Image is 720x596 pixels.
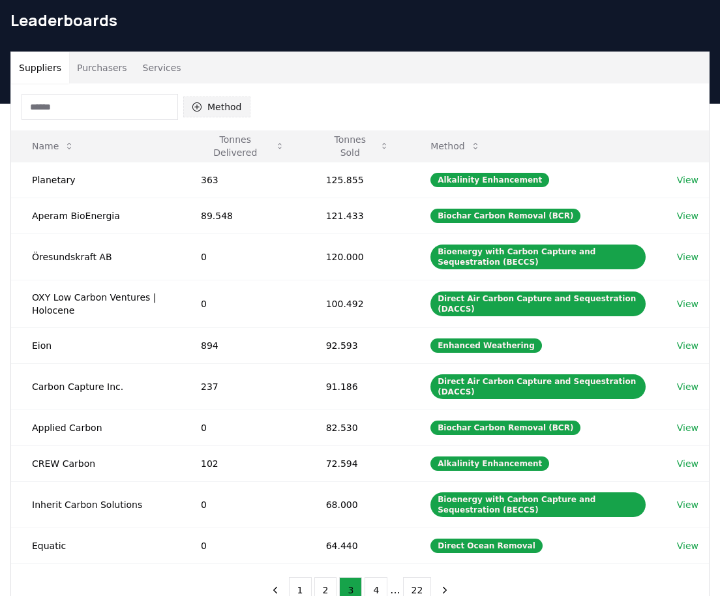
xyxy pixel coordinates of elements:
h1: Leaderboards [10,10,710,31]
a: View [677,421,698,434]
td: 92.593 [305,327,410,363]
td: 125.855 [305,162,410,198]
div: Enhanced Weathering [430,338,542,353]
button: Method [183,97,250,117]
td: Applied Carbon [11,410,180,445]
td: 64.440 [305,528,410,563]
a: View [677,250,698,263]
button: Tonnes Delivered [190,133,295,159]
div: Alkalinity Enhancement [430,173,549,187]
td: 82.530 [305,410,410,445]
td: 237 [180,363,305,410]
td: 89.548 [180,198,305,233]
a: View [677,173,698,186]
td: 72.594 [305,445,410,481]
td: 68.000 [305,481,410,528]
td: 0 [180,280,305,327]
td: Inherit Carbon Solutions [11,481,180,528]
td: 0 [180,233,305,280]
button: Purchasers [69,52,135,83]
td: 0 [180,528,305,563]
div: Bioenergy with Carbon Capture and Sequestration (BECCS) [430,492,646,517]
td: Planetary [11,162,180,198]
div: Direct Air Carbon Capture and Sequestration (DACCS) [430,374,646,399]
button: Name [22,133,85,159]
button: Suppliers [11,52,69,83]
div: Alkalinity Enhancement [430,456,549,471]
a: View [677,297,698,310]
div: Bioenergy with Carbon Capture and Sequestration (BECCS) [430,245,646,269]
button: Method [420,133,491,159]
td: 894 [180,327,305,363]
div: Direct Ocean Removal [430,539,543,553]
td: 91.186 [305,363,410,410]
td: Eion [11,327,180,363]
a: View [677,539,698,552]
a: View [677,380,698,393]
div: Biochar Carbon Removal (BCR) [430,421,580,435]
a: View [677,457,698,470]
td: 120.000 [305,233,410,280]
div: Biochar Carbon Removal (BCR) [430,209,580,223]
button: Tonnes Sold [316,133,399,159]
td: 102 [180,445,305,481]
button: Services [135,52,189,83]
td: Equatic [11,528,180,563]
td: 121.433 [305,198,410,233]
a: View [677,498,698,511]
td: Carbon Capture Inc. [11,363,180,410]
td: Aperam BioEnergia [11,198,180,233]
td: OXY Low Carbon Ventures | Holocene [11,280,180,327]
td: CREW Carbon [11,445,180,481]
td: 0 [180,410,305,445]
td: 0 [180,481,305,528]
td: 100.492 [305,280,410,327]
div: Direct Air Carbon Capture and Sequestration (DACCS) [430,291,646,316]
a: View [677,209,698,222]
a: View [677,339,698,352]
td: 363 [180,162,305,198]
td: Öresundskraft AB [11,233,180,280]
